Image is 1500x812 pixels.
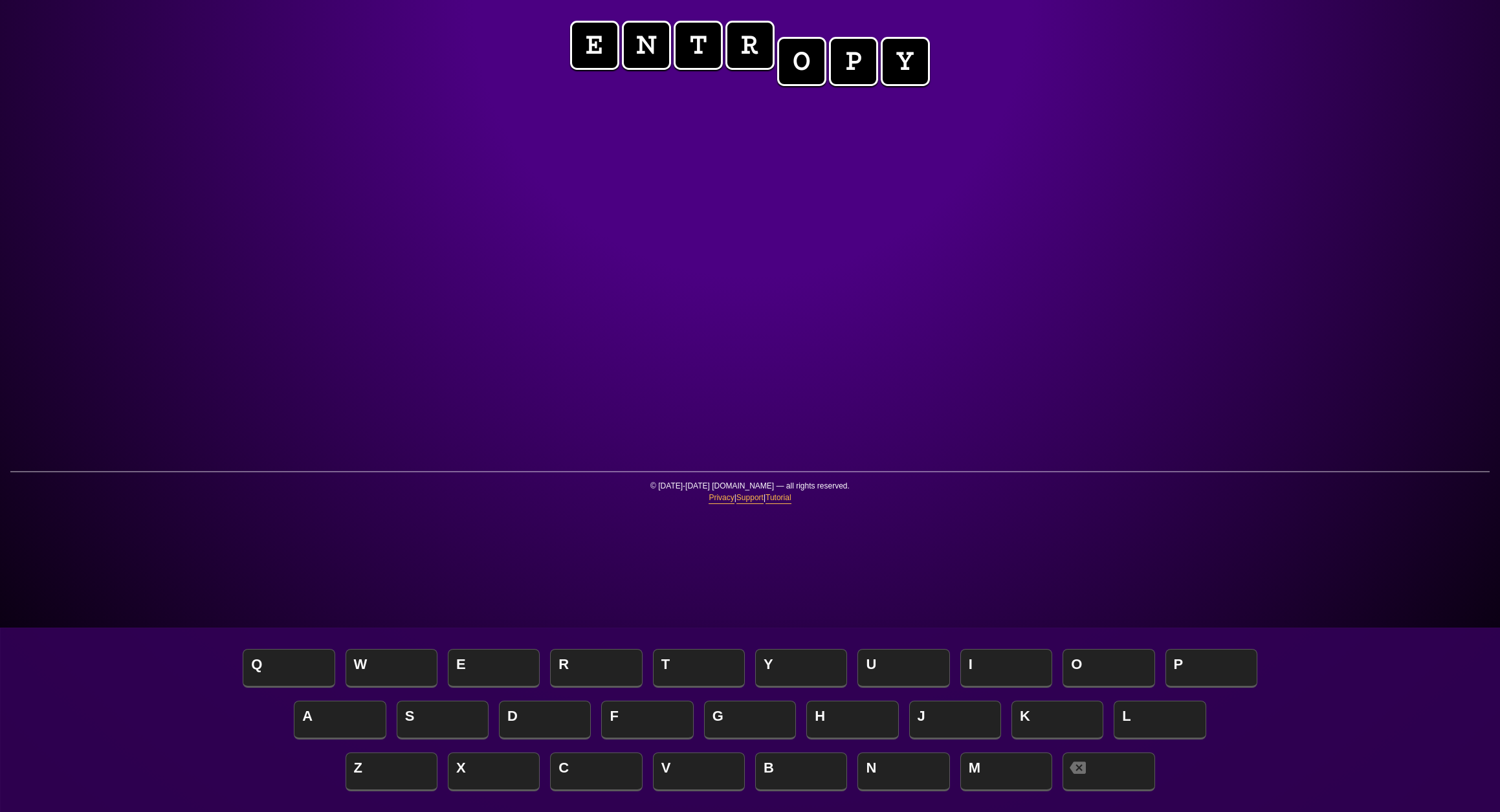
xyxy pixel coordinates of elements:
[829,37,878,86] span: p
[570,21,619,70] span: e
[10,480,1490,512] p: © [DATE]-[DATE] [DOMAIN_NAME] — all rights reserved. | |
[881,37,930,86] span: y
[766,492,791,504] a: Tutorial
[709,492,734,504] a: Privacy
[622,21,671,70] span: n
[674,21,723,70] span: t
[736,492,764,504] a: Support
[777,37,826,86] span: o
[725,21,775,70] span: r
